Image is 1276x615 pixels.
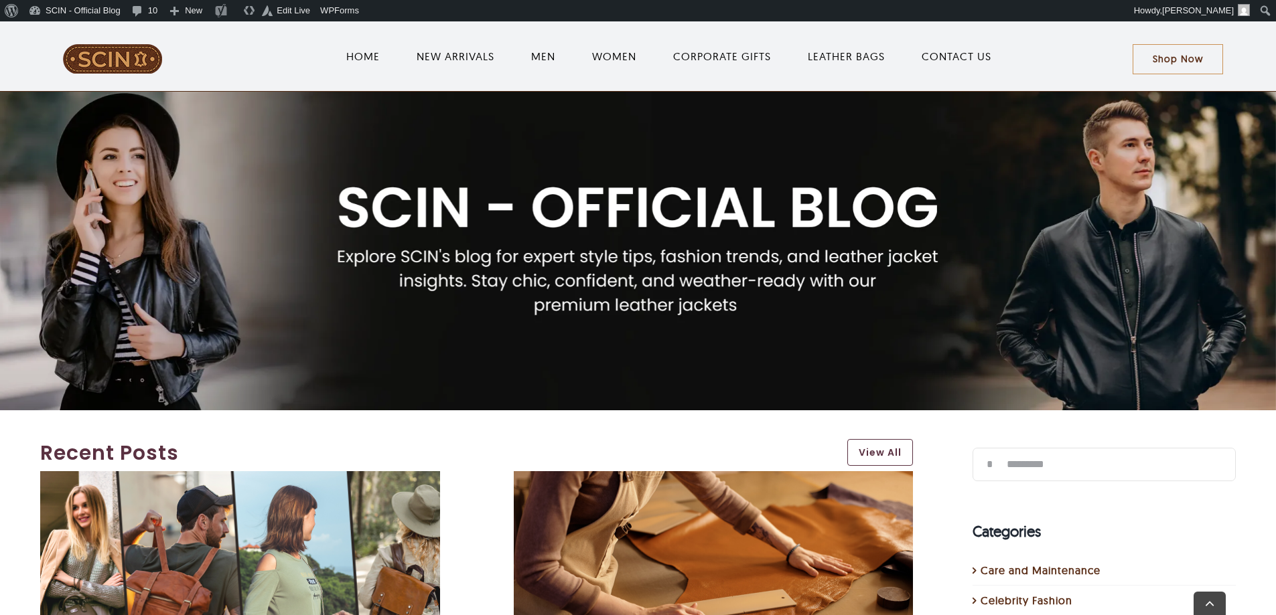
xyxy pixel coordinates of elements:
span: [PERSON_NAME] [1162,5,1234,15]
a: WOMEN [592,48,636,64]
input: Search [973,448,1006,481]
a: 6 Different Types Of Leather Bags [40,472,440,486]
a: View All [847,439,913,466]
a: Shop Now [1133,44,1223,74]
a: CORPORATE GIFTS [673,48,771,64]
a: NEW ARRIVALS [417,48,494,64]
span: Shop Now [1153,54,1203,65]
a: Care and Maintenance [981,562,1229,578]
a: MEN [531,48,555,64]
a: Recent Posts [40,438,834,468]
a: How To Distress Leather In Easy Way [514,472,914,486]
img: LeatherSCIN [62,43,163,74]
a: LEATHER BAGS [808,48,885,64]
input: Search... [973,448,1236,481]
nav: Main Menu [206,35,1133,78]
h4: Categories [973,521,1236,543]
a: HOME [346,48,380,64]
a: LeatherSCIN [62,42,163,56]
a: Celebrity Fashion [981,592,1229,608]
a: CONTACT US [922,48,991,64]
